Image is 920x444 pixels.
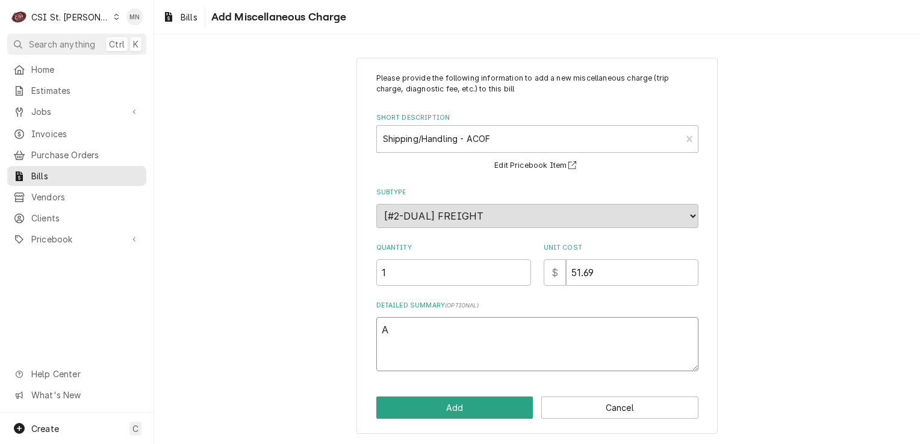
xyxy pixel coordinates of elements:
[376,317,698,371] textarea: A
[109,38,125,51] span: Ctrl
[126,8,143,25] div: Melissa Nehls's Avatar
[7,385,146,405] a: Go to What's New
[31,389,139,401] span: What's New
[7,34,146,55] button: Search anythingCtrlK
[544,243,698,286] div: [object Object]
[7,208,146,228] a: Clients
[158,7,202,27] a: Bills
[126,8,143,25] div: MN
[376,301,698,310] label: Detailed Summary
[31,368,139,380] span: Help Center
[376,243,531,286] div: [object Object]
[7,229,146,249] a: Go to Pricebook
[7,166,146,186] a: Bills
[376,301,698,371] div: Detailed Summary
[7,102,146,122] a: Go to Jobs
[376,396,698,419] div: Button Group Row
[31,63,140,76] span: Home
[493,158,582,173] button: Edit Pricebook Item
[544,243,698,253] label: Unit Cost
[7,187,146,207] a: Vendors
[376,188,698,228] div: Subtype
[541,396,698,419] button: Cancel
[31,84,140,97] span: Estimates
[29,38,95,51] span: Search anything
[7,60,146,79] a: Home
[376,73,698,371] div: Line Item Create/Update Form
[133,38,138,51] span: K
[132,422,138,435] span: C
[7,81,146,100] a: Estimates
[31,191,140,203] span: Vendors
[31,212,140,224] span: Clients
[544,259,566,286] div: $
[11,8,28,25] div: CSI St. Louis's Avatar
[181,11,197,23] span: Bills
[31,424,59,434] span: Create
[376,113,698,123] label: Short Description
[376,73,698,95] p: Please provide the following information to add a new miscellaneous charge (trip charge, diagnost...
[7,124,146,144] a: Invoices
[7,145,146,165] a: Purchase Orders
[31,11,110,23] div: CSI St. [PERSON_NAME]
[376,113,698,173] div: Short Description
[376,396,698,419] div: Button Group
[445,302,479,309] span: ( optional )
[7,364,146,384] a: Go to Help Center
[31,149,140,161] span: Purchase Orders
[208,9,347,25] span: Add Miscellaneous Charge
[31,233,122,245] span: Pricebook
[11,8,28,25] div: C
[376,396,533,419] button: Add
[31,128,140,140] span: Invoices
[31,105,122,118] span: Jobs
[376,243,531,253] label: Quantity
[376,188,698,197] label: Subtype
[31,170,140,182] span: Bills
[356,58,718,434] div: Line Item Create/Update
